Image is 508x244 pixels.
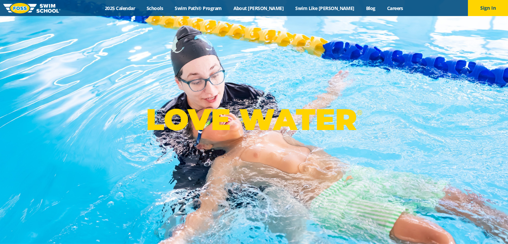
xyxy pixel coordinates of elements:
[141,5,169,11] a: Schools
[290,5,360,11] a: Swim Like [PERSON_NAME]
[227,5,290,11] a: About [PERSON_NAME]
[357,108,362,117] sup: ®
[99,5,141,11] a: 2025 Calendar
[360,5,381,11] a: Blog
[146,102,362,137] p: LOVE WATER
[169,5,227,11] a: Swim Path® Program
[381,5,409,11] a: Careers
[3,3,60,13] img: FOSS Swim School Logo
